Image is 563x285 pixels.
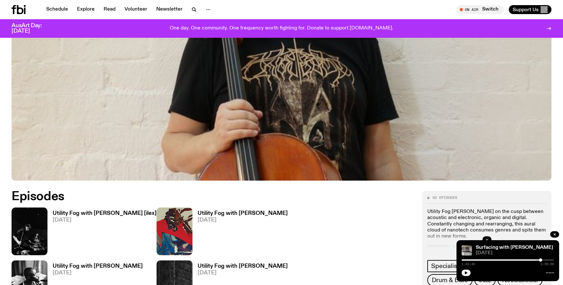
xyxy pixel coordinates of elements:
a: Specialist [427,260,463,272]
span: Support Us [513,7,539,12]
p: Utility Fog [PERSON_NAME] on the cusp between acoustic and electronic, organic and digital. Const... [427,209,546,240]
a: Schedule [42,5,72,14]
a: Volunteer [121,5,151,14]
a: Utility Fog with [PERSON_NAME] [ilex][DATE] [47,211,157,255]
img: Cover to Mikoo's album It Floats [157,208,192,255]
span: 1:42:30 [462,263,475,266]
a: Newsletter [152,5,186,14]
span: [DATE] [53,217,157,223]
span: Specialist [431,263,459,270]
a: Surfacing with [PERSON_NAME] [476,245,553,250]
span: [DATE] [53,270,143,276]
h3: Utility Fog with [PERSON_NAME] [53,264,143,269]
h3: Utility Fog with [PERSON_NAME] [ilex] [53,211,157,216]
span: 92 episodes [432,196,457,199]
h3: Utility Fog with [PERSON_NAME] [198,264,288,269]
p: One day. One community. One frequency worth fighting for. Donate to support [DOMAIN_NAME]. [170,26,393,31]
span: [DATE] [198,270,288,276]
h3: Utility Fog with [PERSON_NAME] [198,211,288,216]
span: [DATE] [198,217,288,223]
button: Support Us [509,5,551,14]
button: On AirSwitch [456,5,504,14]
h2: Episodes [12,191,288,202]
a: Read [100,5,119,14]
a: Utility Fog with [PERSON_NAME][DATE] [192,211,288,255]
span: 1:59:59 [541,263,554,266]
span: Drum & Bass [432,277,468,284]
a: Explore [73,5,98,14]
h3: AusArt Day: [DATE] [12,23,53,34]
img: Image by Billy Zammit [12,208,47,255]
span: [DATE] [476,251,554,256]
